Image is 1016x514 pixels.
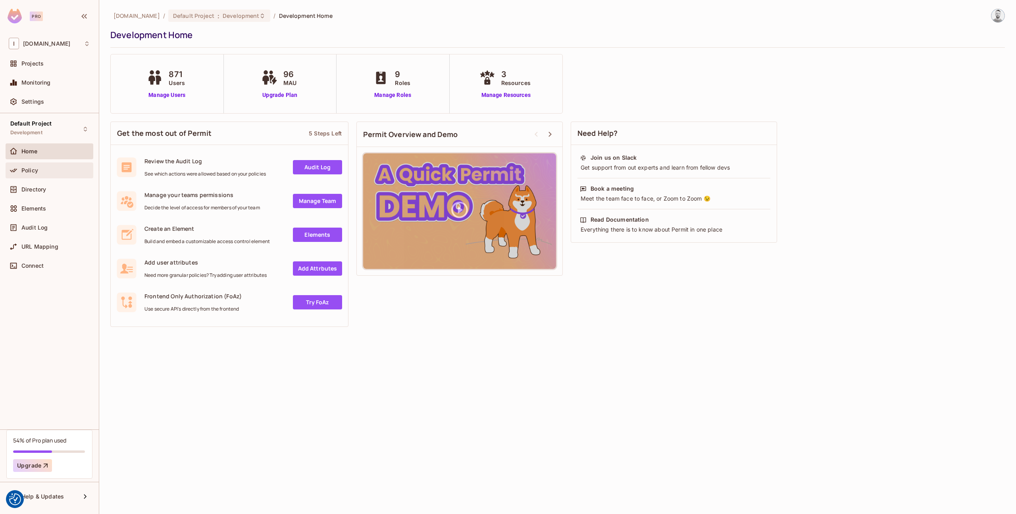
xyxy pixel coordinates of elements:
span: Workspace: iofinnet.com [23,41,70,47]
span: Development [10,129,42,136]
span: MAU [283,79,296,87]
span: Add user attributes [144,259,267,266]
span: Default Project [173,12,214,19]
span: Default Project [10,120,52,127]
div: Join us on Slack [591,154,637,162]
div: Development Home [110,29,1001,41]
span: Elements [21,205,46,212]
button: Upgrade [13,459,52,472]
span: URL Mapping [21,243,58,250]
li: / [273,12,275,19]
span: Development [223,12,259,19]
span: Frontend Only Authorization (FoAz) [144,292,242,300]
span: Policy [21,167,38,174]
span: Roles [395,79,410,87]
span: Get the most out of Permit [117,128,212,138]
span: Use secure API's directly from the frontend [144,306,242,312]
span: Need Help? [577,128,618,138]
div: Book a meeting [591,185,634,193]
div: Get support from out experts and learn from fellow devs [580,164,768,172]
a: Try FoAz [293,295,342,309]
span: 96 [283,68,296,80]
span: Home [21,148,38,155]
span: Projects [21,60,44,67]
a: Upgrade Plan [260,91,300,99]
a: Manage Team [293,194,342,208]
span: Settings [21,99,44,105]
span: Create an Element [144,225,270,232]
span: See which actions were allowed based on your policies [144,171,266,177]
span: Connect [21,263,44,269]
div: 5 Steps Left [309,129,342,137]
a: Manage Users [145,91,189,99]
span: the active workspace [114,12,160,19]
span: Resources [501,79,531,87]
div: Meet the team face to face, or Zoom to Zoom 😉 [580,195,768,203]
span: Manage your teams permissions [144,191,260,199]
img: SReyMgAAAABJRU5ErkJggg== [8,9,22,23]
a: Add Attrbutes [293,261,342,276]
span: Development Home [279,12,333,19]
div: Read Documentation [591,216,649,224]
span: Build and embed a customizable access control element [144,238,270,245]
span: : [217,13,220,19]
span: Review the Audit Log [144,157,266,165]
span: Audit Log [21,224,48,231]
span: 871 [169,68,185,80]
button: Consent Preferences [9,493,21,505]
span: Decide the level of access for members of your team [144,205,260,211]
span: 9 [395,68,410,80]
a: Manage Roles [371,91,414,99]
span: 3 [501,68,531,80]
span: Permit Overview and Demo [363,129,458,139]
div: Everything there is to know about Permit in one place [580,226,768,234]
li: / [163,12,165,19]
img: Fabian Dios Rodas [991,9,1004,22]
span: Monitoring [21,79,51,86]
a: Elements [293,228,342,242]
span: I [9,38,19,49]
span: Users [169,79,185,87]
span: Need more granular policies? Try adding user attributes [144,272,267,278]
div: Pro [30,12,43,21]
span: Directory [21,186,46,193]
div: 54% of Pro plan used [13,437,66,444]
span: Help & Updates [21,493,64,500]
a: Audit Log [293,160,342,174]
img: Revisit consent button [9,493,21,505]
a: Manage Resources [477,91,535,99]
